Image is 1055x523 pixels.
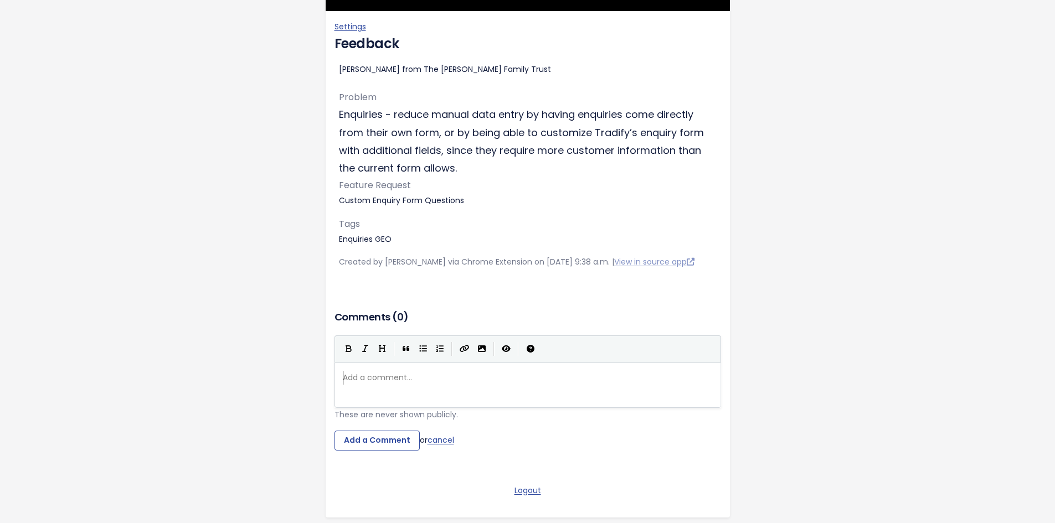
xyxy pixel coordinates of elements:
[339,106,717,178] p: Enquiries - reduce manual data entry by having enquiries come directly from their own form, or by...
[518,342,519,356] i: |
[374,341,390,358] button: Heading
[339,256,694,267] span: Created by [PERSON_NAME] via Chrome Extension on [DATE] 9:38 a.m. |
[522,341,539,358] button: Markdown Guide
[498,341,514,358] button: Toggle Preview
[451,342,452,356] i: |
[339,178,717,208] p: Custom Enquiry Form Questions
[339,216,717,246] p: Enquiries GEO
[334,409,458,420] span: These are never shown publicly.
[357,341,374,358] button: Italic
[339,63,717,76] div: [PERSON_NAME] from The [PERSON_NAME] Family Trust
[415,341,431,358] button: Generic List
[398,341,415,358] button: Quote
[614,256,694,267] a: View in source app
[334,431,420,450] input: Add a Comment
[339,91,377,103] span: Problem
[334,431,721,450] div: or
[334,34,721,54] h4: Feedback
[394,342,395,356] i: |
[397,310,404,324] span: 0
[334,21,366,32] a: Settings
[339,218,360,230] span: Tags
[474,341,490,358] button: Import an image
[341,341,357,358] button: Bold
[456,341,474,358] button: Create Link
[493,342,495,356] i: |
[334,309,721,325] h3: Comments ( )
[431,341,448,358] button: Numbered List
[428,434,454,446] a: cancel
[339,179,411,191] span: Feature Request
[514,485,541,496] a: Logout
